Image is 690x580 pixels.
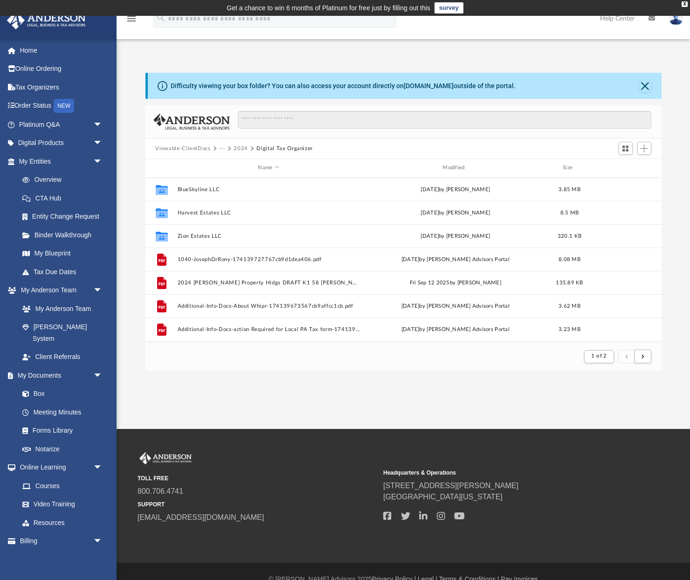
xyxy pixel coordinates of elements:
button: 2024 [PERSON_NAME] Property Hldgs DRAFT K1 58 [PERSON_NAME].pdf [177,280,360,286]
a: My Entitiesarrow_drop_down [7,152,117,171]
span: arrow_drop_down [93,458,112,477]
span: arrow_drop_down [93,115,112,134]
button: Viewable-ClientDocs [155,145,210,153]
button: Harvest Estates LLC [177,210,360,216]
a: Entity Change Request [13,207,117,226]
a: Box [13,385,107,403]
div: [DATE] by [PERSON_NAME] Advisors Portal [364,255,547,263]
img: Anderson Advisors Platinum Portal [138,452,193,464]
button: 1 of 2 [584,350,614,363]
a: My Documentsarrow_drop_down [7,366,112,385]
span: arrow_drop_down [93,152,112,171]
a: Order StatusNEW [7,97,117,116]
a: Platinum Q&Aarrow_drop_down [7,115,117,134]
a: menu [126,18,137,24]
small: SUPPORT [138,500,377,509]
button: 2024 [234,145,248,153]
img: Anderson Advisors Platinum Portal [4,11,89,29]
span: 320.1 KB [557,233,581,238]
a: 800.706.4741 [138,487,183,495]
div: id [592,164,657,172]
span: 3.23 MB [559,326,580,331]
div: [DATE] by [PERSON_NAME] Advisors Portal [364,302,547,310]
i: search [156,13,166,23]
a: Courses [13,476,112,495]
button: Additional-Info-Docs-action Required for Local PA Tax form-174139678367cb9b2f97726.pdf [177,326,360,332]
div: id [149,164,172,172]
span: 8.5 MB [560,210,579,215]
a: My Anderson Teamarrow_drop_down [7,281,112,300]
div: [DATE] by [PERSON_NAME] [364,208,547,217]
small: Headquarters & Operations [383,469,622,477]
div: [DATE] by [PERSON_NAME] [364,232,547,240]
span: arrow_drop_down [93,366,112,385]
a: My Blueprint [13,244,112,263]
button: ··· [219,145,225,153]
div: Modified [364,164,546,172]
a: Binder Walkthrough [13,226,117,244]
div: Get a chance to win 6 months of Platinum for free just by filling out this [227,2,430,14]
span: arrow_drop_down [93,134,112,153]
a: [EMAIL_ADDRESS][DOMAIN_NAME] [138,513,264,521]
span: 3.85 MB [559,186,580,192]
a: Forms Library [13,421,107,440]
a: Tax Organizers [7,78,117,97]
button: Add [637,142,651,155]
a: [PERSON_NAME] System [13,318,112,348]
a: Overview [13,171,117,189]
span: arrow_drop_down [93,281,112,300]
div: grid [145,178,662,342]
a: [GEOGRAPHIC_DATA][US_STATE] [383,493,503,501]
input: Search files and folders [238,111,651,129]
span: 1 of 2 [591,353,607,359]
a: [STREET_ADDRESS][PERSON_NAME] [383,482,518,490]
a: Client Referrals [13,348,112,366]
div: [DATE] by [PERSON_NAME] Advisors Portal [364,325,547,333]
a: My Anderson Team [13,299,107,318]
a: Notarize [13,440,112,458]
div: close [682,1,688,7]
small: TOLL FREE [138,474,377,483]
a: Online Learningarrow_drop_down [7,458,112,477]
a: Tax Due Dates [13,262,117,281]
button: Digital Tax Organizer [256,145,313,153]
div: [DATE] by [PERSON_NAME] [364,185,547,193]
div: Difficulty viewing your box folder? You can also access your account directly on outside of the p... [171,81,516,91]
a: CTA Hub [13,189,117,207]
button: 1040-JosephDrRony-174139727767cb9d1dea406.pdf [177,256,360,262]
a: Meeting Minutes [13,403,112,421]
span: 3.62 MB [559,303,580,308]
a: survey [435,2,463,14]
a: Online Ordering [7,60,117,78]
button: Close [639,79,652,92]
a: Digital Productsarrow_drop_down [7,134,117,152]
i: menu [126,13,137,24]
button: Zion Estates LLC [177,233,360,239]
span: 135.89 KB [556,280,583,285]
button: BlueSkyline LLC [177,186,360,193]
div: Name [177,164,359,172]
div: Size [551,164,588,172]
button: Switch to Grid View [619,142,633,155]
img: User Pic [669,12,683,25]
span: arrow_drop_down [93,532,112,551]
span: 8.08 MB [559,256,580,262]
a: [DOMAIN_NAME] [404,82,454,90]
a: Resources [13,513,112,532]
a: Video Training [13,495,107,514]
div: Fri Sep 12 2025 by [PERSON_NAME] [364,278,547,287]
a: Billingarrow_drop_down [7,532,117,551]
div: NEW [54,99,74,113]
a: Home [7,41,117,60]
button: Additional-Info-Docs-About Whipr-174139673567cb9affcc1cb.pdf [177,303,360,309]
